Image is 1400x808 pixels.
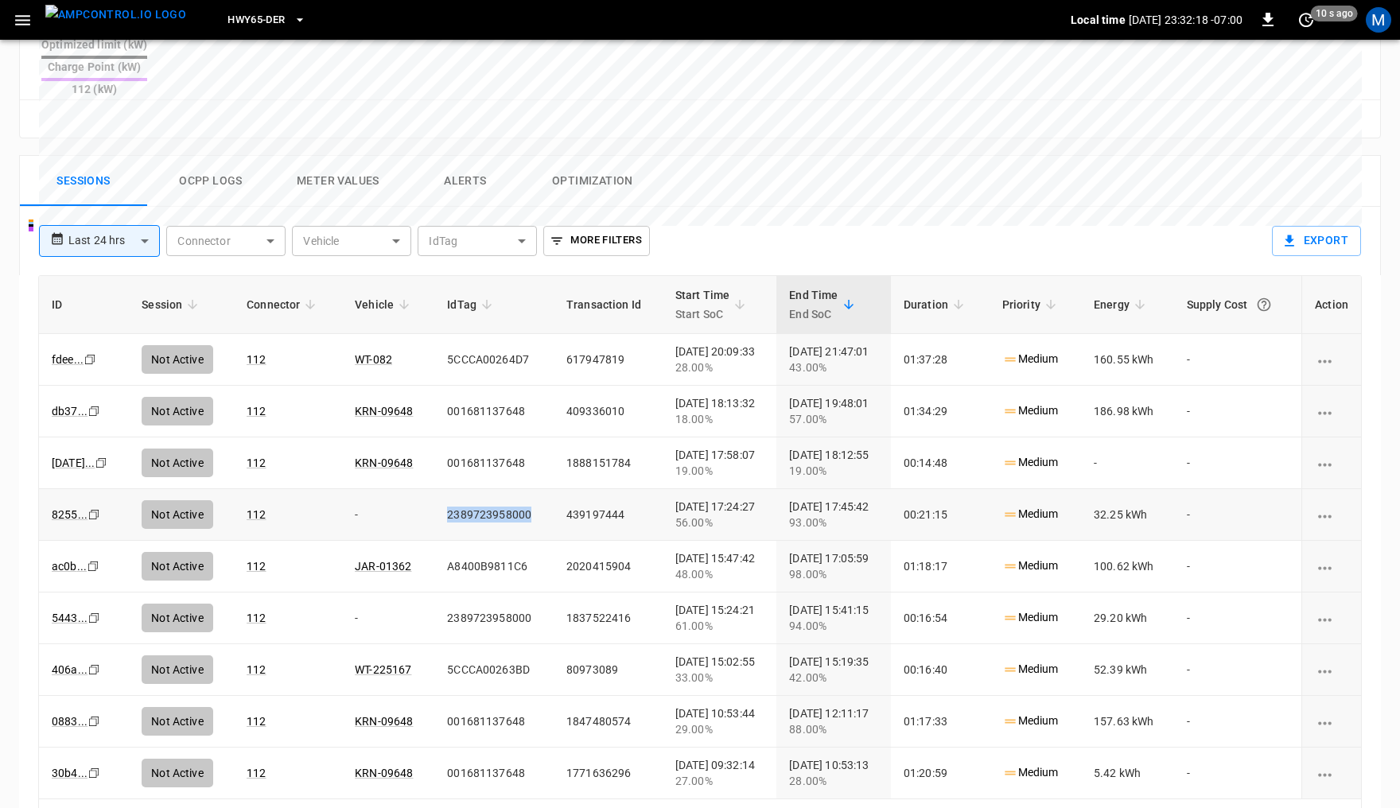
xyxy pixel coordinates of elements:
[1272,226,1361,256] button: Export
[86,557,102,575] div: copy
[355,767,413,779] a: KRN-09648
[142,604,213,632] div: Not Active
[675,286,751,324] span: Start TimeStart SoC
[1293,7,1319,33] button: set refresh interval
[1315,352,1348,367] div: charging session options
[147,156,274,207] button: Ocpp logs
[434,489,554,541] td: 2389723958000
[1174,541,1301,592] td: -
[1129,12,1242,28] p: [DATE] 23:32:18 -07:00
[1315,662,1348,678] div: charging session options
[142,759,213,787] div: Not Active
[675,286,730,324] div: Start Time
[274,156,402,207] button: Meter Values
[20,156,147,207] button: Sessions
[675,757,764,789] div: [DATE] 09:32:14
[891,644,990,696] td: 00:16:40
[675,721,764,737] div: 29.00%
[434,592,554,644] td: 2389723958000
[247,295,321,314] span: Connector
[554,592,663,644] td: 1837522416
[142,500,213,529] div: Not Active
[789,602,878,634] div: [DATE] 15:41:15
[434,696,554,748] td: 001681137648
[554,696,663,748] td: 1847480574
[891,592,990,644] td: 00:16:54
[402,156,529,207] button: Alerts
[1315,558,1348,574] div: charging session options
[675,515,764,530] div: 56.00%
[142,295,203,314] span: Session
[891,748,990,799] td: 01:20:59
[543,226,649,256] button: More Filters
[675,670,764,686] div: 33.00%
[1174,748,1301,799] td: -
[342,592,434,644] td: -
[142,552,213,581] div: Not Active
[789,566,878,582] div: 98.00%
[1081,489,1174,541] td: 32.25 kWh
[355,715,413,728] a: KRN-09648
[789,550,878,582] div: [DATE] 17:05:59
[891,541,990,592] td: 01:18:17
[1081,696,1174,748] td: 157.63 kWh
[554,489,663,541] td: 439197444
[675,618,764,634] div: 61.00%
[434,644,554,696] td: 5CCCA00263BD
[87,713,103,730] div: copy
[247,767,266,779] a: 112
[1002,713,1059,729] p: Medium
[1002,764,1059,781] p: Medium
[1002,506,1059,522] p: Medium
[1081,748,1174,799] td: 5.42 kWh
[529,156,656,207] button: Optimization
[87,609,103,627] div: copy
[68,226,160,256] div: Last 24 hrs
[675,602,764,634] div: [DATE] 15:24:21
[39,276,129,334] th: ID
[789,705,878,737] div: [DATE] 12:11:17
[355,295,414,314] span: Vehicle
[342,489,434,541] td: -
[1301,276,1361,334] th: Action
[355,560,411,573] a: JAR-01362
[1250,290,1278,319] button: The cost of your charging session based on your supply rates
[1315,610,1348,626] div: charging session options
[355,663,411,676] a: WT-225167
[87,764,103,782] div: copy
[554,541,663,592] td: 2020415904
[247,508,266,521] a: 112
[1174,644,1301,696] td: -
[434,748,554,799] td: 001681137648
[1094,295,1150,314] span: Energy
[891,696,990,748] td: 01:17:33
[675,654,764,686] div: [DATE] 15:02:55
[675,773,764,789] div: 27.00%
[1081,592,1174,644] td: 29.20 kWh
[1174,696,1301,748] td: -
[891,489,990,541] td: 00:21:15
[1366,7,1391,33] div: profile-icon
[554,276,663,334] th: Transaction Id
[87,506,103,523] div: copy
[1174,592,1301,644] td: -
[675,705,764,737] div: [DATE] 10:53:44
[789,286,838,324] div: End Time
[789,773,878,789] div: 28.00%
[789,305,838,324] p: End SoC
[789,286,858,324] span: End TimeEnd SoC
[1315,403,1348,419] div: charging session options
[221,5,312,36] button: HWY65-DER
[789,757,878,789] div: [DATE] 10:53:13
[45,5,186,25] img: ampcontrol.io logo
[1315,713,1348,729] div: charging session options
[789,499,878,530] div: [DATE] 17:45:42
[39,276,1361,799] table: sessions table
[1002,557,1059,574] p: Medium
[447,295,497,314] span: IdTag
[142,707,213,736] div: Not Active
[1002,661,1059,678] p: Medium
[554,644,663,696] td: 80973089
[247,612,266,624] a: 112
[789,721,878,737] div: 88.00%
